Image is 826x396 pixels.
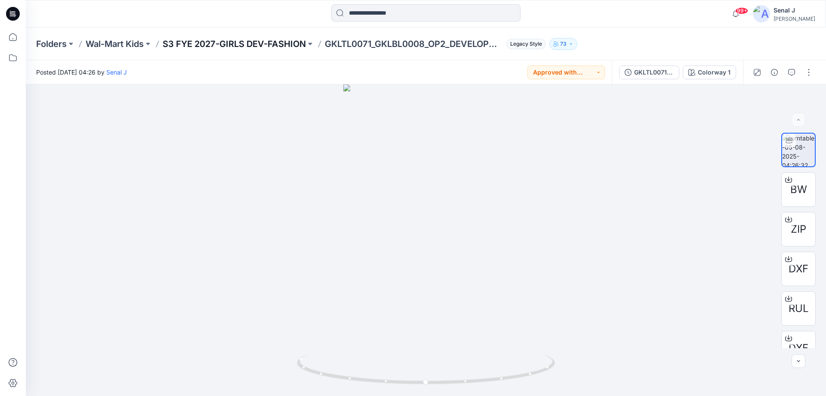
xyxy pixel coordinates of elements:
[790,182,807,197] span: BW
[774,5,815,16] div: Senal J
[503,38,546,50] button: Legacy Style
[549,38,577,50] button: 73
[36,68,127,77] span: Posted [DATE] 04:26 by
[774,16,815,22] div: [PERSON_NAME]
[325,38,503,50] p: GKLTL0071_GKLBL0008_OP2_DEVELOPMENT
[789,261,808,277] span: DXF
[634,68,674,77] div: GKLTL0071__GKLBL0008_OP2_DEVELOPMENT
[791,221,806,237] span: ZIP
[163,38,306,50] a: S3 FYE 2027-GIRLS DEV-FASHION
[767,65,781,79] button: Details
[683,65,736,79] button: Colorway 1
[560,39,567,49] p: 73
[753,5,770,22] img: avatar
[619,65,679,79] button: GKLTL0071__GKLBL0008_OP2_DEVELOPMENT
[106,69,127,76] a: Senal J
[36,38,67,50] a: Folders
[735,7,748,14] span: 99+
[789,301,809,316] span: RUL
[86,38,144,50] a: Wal-Mart Kids
[789,340,808,356] span: DXF
[782,134,815,166] img: turntable-05-08-2025-04:26:32
[506,39,546,49] span: Legacy Style
[698,68,730,77] div: Colorway 1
